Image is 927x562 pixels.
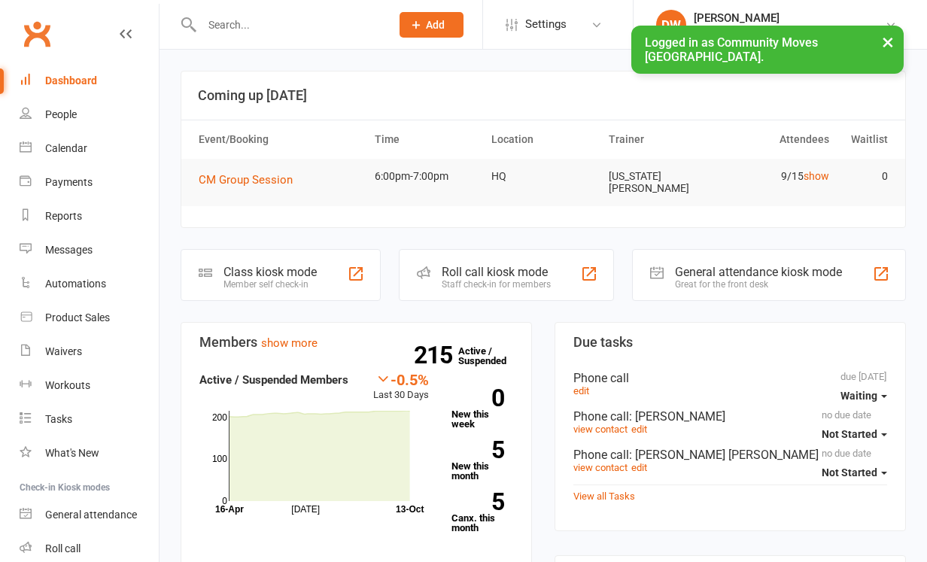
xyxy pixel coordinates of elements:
a: Product Sales [20,301,159,335]
div: Staff check-in for members [442,279,551,290]
a: Calendar [20,132,159,166]
a: 0New this week [451,389,513,429]
button: CM Group Session [199,171,303,189]
div: Waivers [45,345,82,357]
strong: Active / Suspended Members [199,373,348,387]
a: View all Tasks [573,491,635,502]
button: Add [400,12,463,38]
a: People [20,98,159,132]
a: show [804,170,829,182]
a: General attendance kiosk mode [20,498,159,532]
span: CM Group Session [199,173,293,187]
div: Phone call [573,409,887,424]
td: 9/15 [719,159,836,194]
div: Payments [45,176,93,188]
td: 6:00pm-7:00pm [368,159,485,194]
a: Automations [20,267,159,301]
div: Class kiosk mode [223,265,317,279]
a: Payments [20,166,159,199]
div: DW [656,10,686,40]
th: Location [485,120,602,159]
td: 0 [836,159,895,194]
span: Not Started [822,428,877,440]
a: 215Active / Suspended [458,335,524,377]
div: Automations [45,278,106,290]
div: Reports [45,210,82,222]
th: Event/Booking [192,120,368,159]
div: Messages [45,244,93,256]
a: edit [631,424,647,435]
a: Workouts [20,369,159,403]
div: Workouts [45,379,90,391]
div: -0.5% [373,371,429,387]
div: Dashboard [45,74,97,87]
a: 5Canx. this month [451,493,513,533]
th: Trainer [602,120,719,159]
div: Phone call [573,371,887,385]
div: Product Sales [45,311,110,324]
a: show more [261,336,318,350]
h3: Due tasks [573,335,887,350]
div: Roll call kiosk mode [442,265,551,279]
span: Not Started [822,466,877,478]
div: People [45,108,77,120]
strong: 215 [414,344,458,366]
a: edit [573,385,589,396]
strong: 5 [451,439,504,461]
th: Time [368,120,485,159]
button: Not Started [822,421,887,448]
div: Great for the front desk [675,279,842,290]
th: Waitlist [836,120,895,159]
div: Tasks [45,413,72,425]
div: General attendance [45,509,137,521]
a: Reports [20,199,159,233]
a: What's New [20,436,159,470]
span: : [PERSON_NAME] [629,409,725,424]
div: What's New [45,447,99,459]
a: view contact [573,462,628,473]
span: Logged in as Community Moves [GEOGRAPHIC_DATA]. [645,35,818,64]
td: HQ [485,159,602,194]
a: Clubworx [18,15,56,53]
button: Waiting [840,382,887,409]
div: General attendance kiosk mode [675,265,842,279]
td: [US_STATE] [PERSON_NAME] [602,159,719,206]
a: edit [631,462,647,473]
a: view contact [573,424,628,435]
span: Add [426,19,445,31]
a: Tasks [20,403,159,436]
span: Waiting [840,390,877,402]
div: Calendar [45,142,87,154]
input: Search... [197,14,380,35]
div: Community Moves [GEOGRAPHIC_DATA] [694,25,885,38]
a: Waivers [20,335,159,369]
button: × [874,26,901,58]
a: Messages [20,233,159,267]
h3: Coming up [DATE] [198,88,889,103]
strong: 5 [451,491,504,513]
div: [PERSON_NAME] [694,11,885,25]
a: 5New this month [451,441,513,481]
div: Roll call [45,542,81,554]
th: Attendees [719,120,836,159]
a: Dashboard [20,64,159,98]
span: : [PERSON_NAME] [PERSON_NAME] [629,448,819,462]
strong: 0 [451,387,504,409]
span: Settings [525,8,567,41]
div: Member self check-in [223,279,317,290]
div: Phone call [573,448,887,462]
div: Last 30 Days [373,371,429,403]
button: Not Started [822,459,887,486]
h3: Members [199,335,513,350]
